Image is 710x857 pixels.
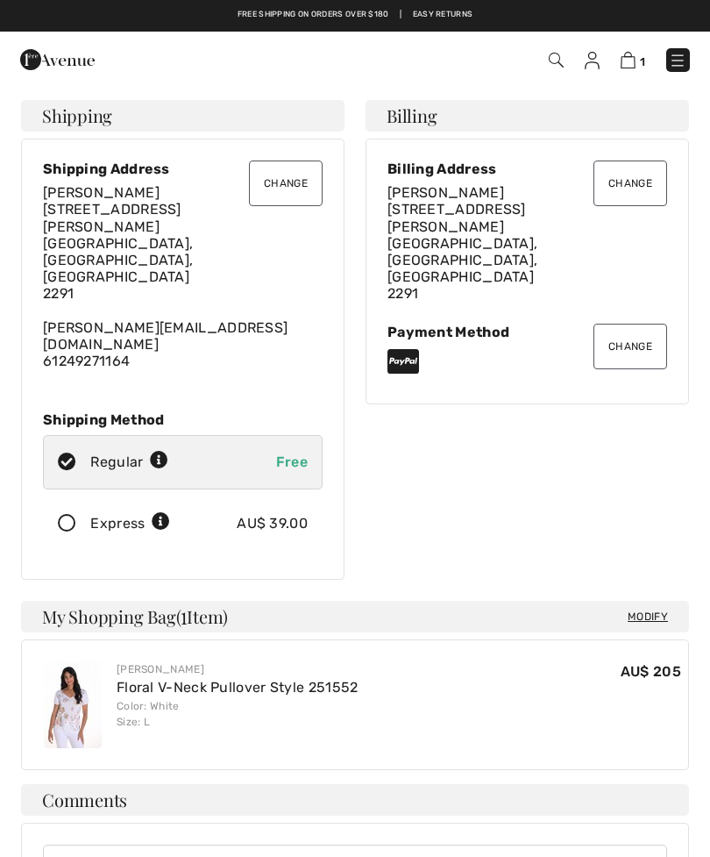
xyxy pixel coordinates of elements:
[238,9,389,21] a: Free shipping on orders over $180
[387,324,667,340] div: Payment Method
[43,353,130,369] a: 61249271164
[621,49,645,70] a: 1
[621,663,681,680] span: AU$ 205
[237,513,308,534] div: AU$ 39.00
[276,453,308,470] span: Free
[181,604,187,627] span: 1
[669,52,686,69] img: Menu
[117,661,359,677] div: [PERSON_NAME]
[387,184,504,201] span: [PERSON_NAME]
[21,601,689,632] h4: My Shopping Bag
[387,201,537,302] span: [STREET_ADDRESS][PERSON_NAME] [GEOGRAPHIC_DATA], [GEOGRAPHIC_DATA], [GEOGRAPHIC_DATA] 2291
[621,52,635,68] img: Shopping Bag
[413,9,473,21] a: Easy Returns
[43,184,160,201] span: [PERSON_NAME]
[387,107,437,125] span: Billing
[117,679,359,696] a: Floral V-Neck Pullover Style 251552
[593,324,667,369] button: Change
[43,201,193,302] span: [STREET_ADDRESS][PERSON_NAME] [GEOGRAPHIC_DATA], [GEOGRAPHIC_DATA], [GEOGRAPHIC_DATA] 2291
[549,53,564,68] img: Search
[90,452,168,473] div: Regular
[43,411,323,428] div: Shipping Method
[640,55,645,68] span: 1
[387,161,667,177] div: Billing Address
[21,784,689,816] h4: Comments
[90,513,170,534] div: Express
[20,42,95,77] img: 1ère Avenue
[593,161,667,206] button: Change
[42,107,112,125] span: Shipping
[585,52,600,69] img: My Info
[176,604,228,628] span: ( Item)
[43,161,323,177] div: Shipping Address
[44,661,102,748] img: Floral V-Neck Pullover Style 251552
[400,9,401,21] span: |
[43,184,323,369] div: [PERSON_NAME][EMAIL_ADDRESS][DOMAIN_NAME]
[628,608,668,625] span: Modify
[249,161,323,206] button: Change
[20,50,95,67] a: 1ère Avenue
[117,698,359,730] div: Color: White Size: L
